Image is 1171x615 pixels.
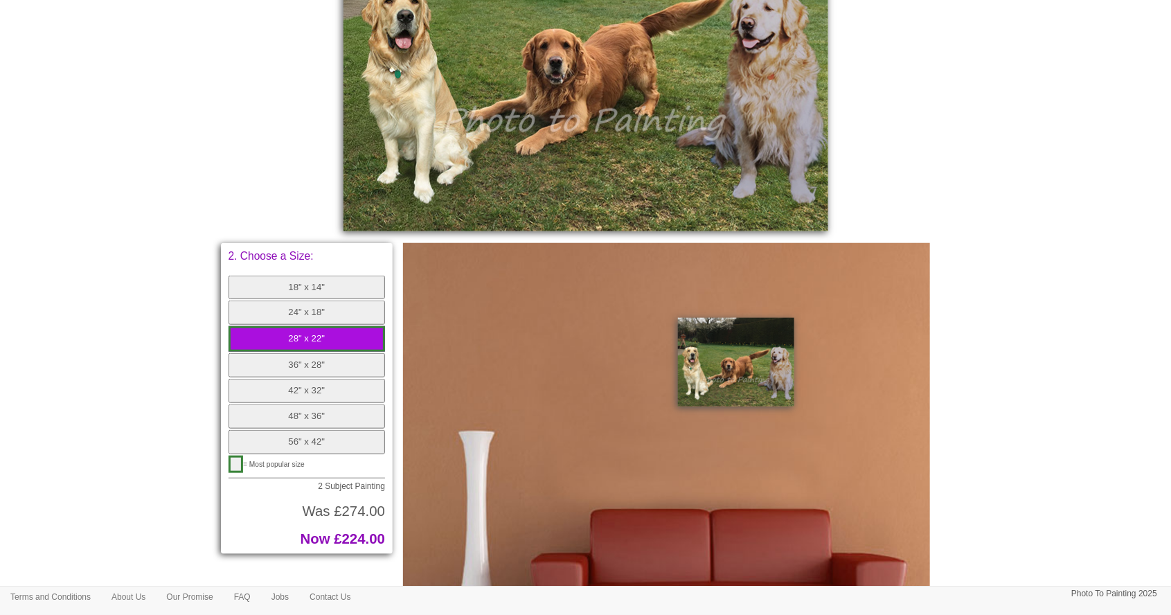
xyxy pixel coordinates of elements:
[334,531,385,546] span: £224.00
[678,318,794,407] img: Painting
[301,531,330,546] span: Now
[229,276,386,300] button: 18" x 14"
[229,353,386,377] button: 36" x 28"
[299,587,361,607] a: Contact Us
[229,430,386,454] button: 56" x 42"
[224,587,261,607] a: FAQ
[229,482,386,490] p: 2 Subject Painting
[303,503,385,519] span: Was £274.00
[243,461,305,468] span: = Most popular size
[229,404,386,429] button: 48" x 36"
[229,379,386,403] button: 42" x 32"
[101,587,156,607] a: About Us
[1071,587,1157,601] p: Photo To Painting 2025
[156,587,223,607] a: Our Promise
[229,301,386,325] button: 24" x 18"
[229,326,386,352] button: 28" x 22"
[261,587,299,607] a: Jobs
[229,251,386,262] p: 2. Choose a Size:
